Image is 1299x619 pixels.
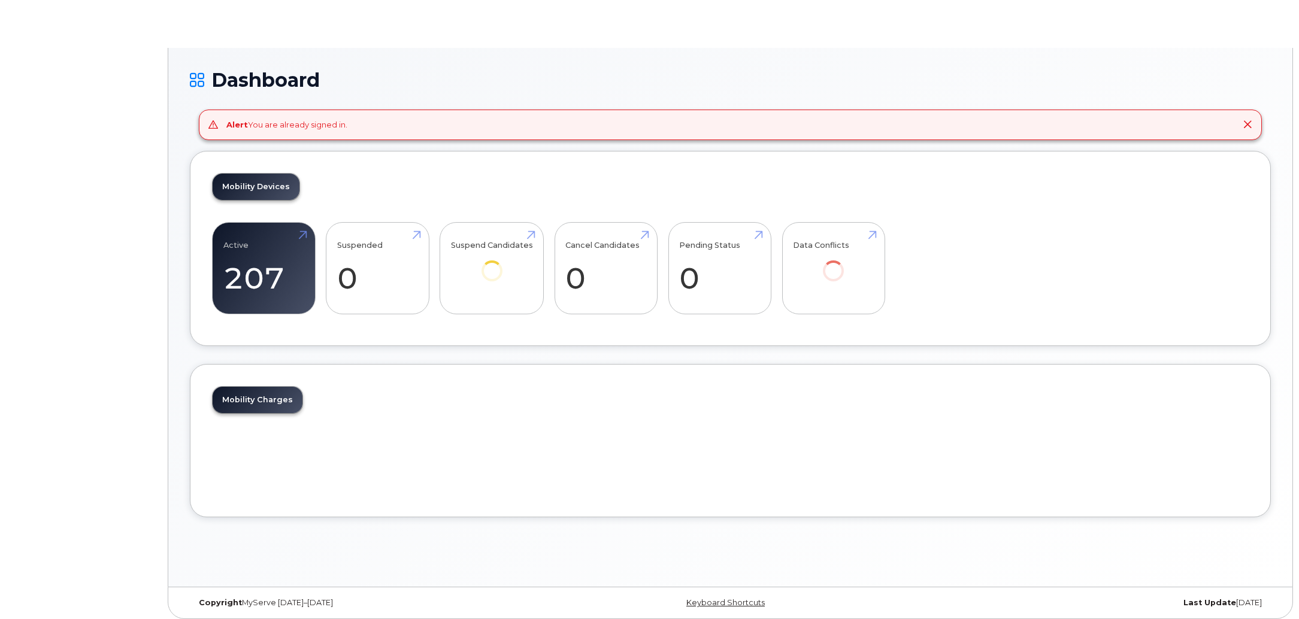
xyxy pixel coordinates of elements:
[226,119,347,131] div: You are already signed in.
[565,229,646,308] a: Cancel Candidates 0
[226,120,248,129] strong: Alert
[223,229,304,308] a: Active 207
[199,598,242,607] strong: Copyright
[686,598,765,607] a: Keyboard Shortcuts
[190,598,550,608] div: MyServe [DATE]–[DATE]
[213,387,302,413] a: Mobility Charges
[679,229,760,308] a: Pending Status 0
[451,229,533,298] a: Suspend Candidates
[190,69,1271,90] h1: Dashboard
[1183,598,1236,607] strong: Last Update
[213,174,299,200] a: Mobility Devices
[337,229,418,308] a: Suspended 0
[910,598,1271,608] div: [DATE]
[793,229,874,298] a: Data Conflicts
